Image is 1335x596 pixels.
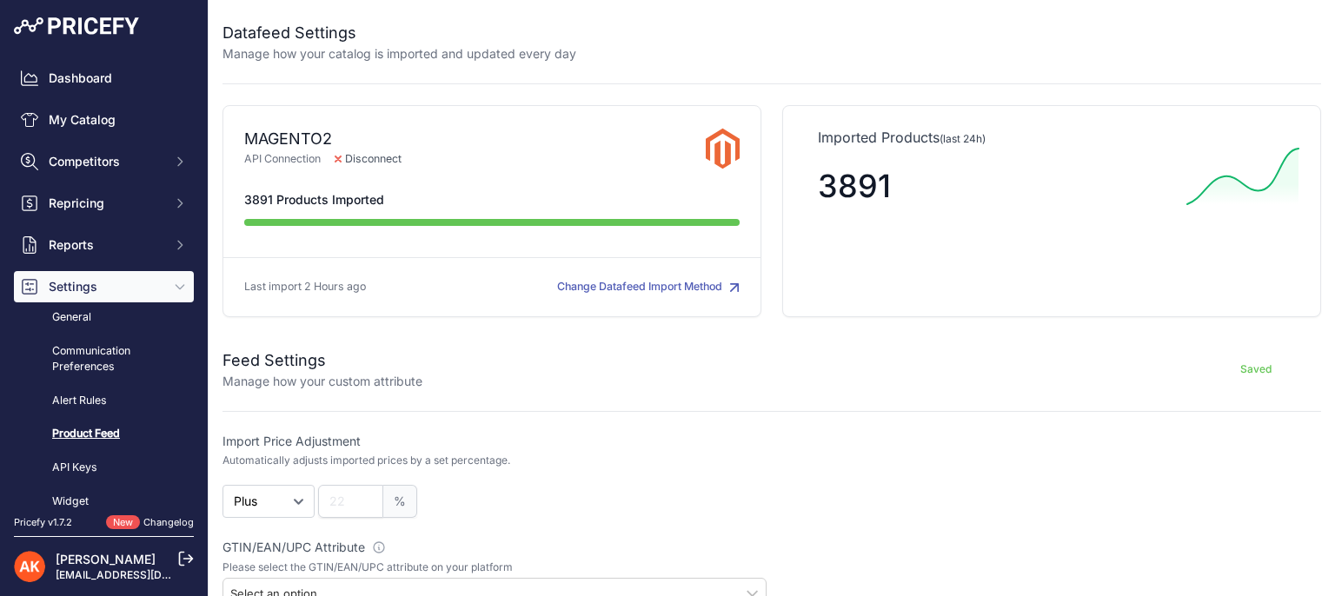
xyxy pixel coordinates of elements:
p: Automatically adjusts imported prices by a set percentage. [222,454,510,467]
span: Competitors [49,153,163,170]
h2: Datafeed Settings [222,21,576,45]
button: Saved [1191,355,1321,383]
button: Competitors [14,146,194,177]
span: Settings [49,278,163,295]
a: Changelog [143,516,194,528]
span: New [106,515,140,530]
button: Reports [14,229,194,261]
div: Pricefy v1.7.2 [14,515,72,530]
button: Repricing [14,188,194,219]
p: API Connection [244,151,706,168]
p: Last import 2 Hours ago [244,279,366,295]
input: 22 [318,485,383,518]
a: Widget [14,487,194,517]
span: Reports [49,236,163,254]
a: API Keys [14,453,194,483]
label: GTIN/EAN/UPC Attribute [222,539,767,556]
p: Imported Products [818,127,1285,148]
a: Dashboard [14,63,194,94]
img: Pricefy Logo [14,17,139,35]
span: Repricing [49,195,163,212]
button: Settings [14,271,194,302]
label: Import Price Adjustment [222,433,767,450]
p: Manage how your catalog is imported and updated every day [222,45,576,63]
button: Change Datafeed Import Method [557,279,740,295]
a: My Catalog [14,104,194,136]
span: Disconnect [321,151,415,168]
p: Manage how your custom attribute [222,373,422,390]
span: (last 24h) [940,132,986,145]
span: 3891 Products Imported [244,191,384,209]
span: % [383,485,417,518]
a: General [14,302,194,333]
a: [PERSON_NAME] [56,552,156,566]
span: 3891 [818,167,891,205]
a: [EMAIL_ADDRESS][DOMAIN_NAME] [56,568,237,581]
h2: Feed Settings [222,348,422,373]
div: MAGENTO2 [244,127,706,151]
a: Product Feed [14,419,194,449]
a: Alert Rules [14,386,194,416]
p: Please select the GTIN/EAN/UPC attribute on your platform [222,560,767,574]
a: Communication Preferences [14,336,194,382]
